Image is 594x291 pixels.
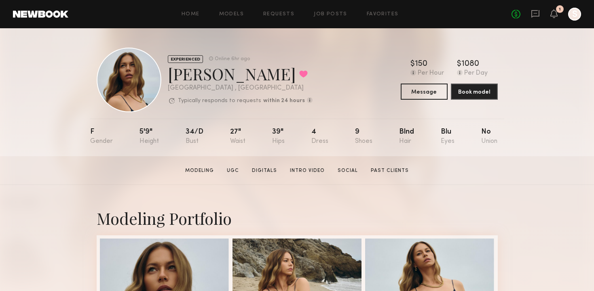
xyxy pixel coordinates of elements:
[182,12,200,17] a: Home
[224,167,242,174] a: UGC
[368,167,412,174] a: Past Clients
[559,7,561,12] div: 1
[168,85,313,92] div: [GEOGRAPHIC_DATA] , [GEOGRAPHIC_DATA]
[140,128,159,145] div: 5'9"
[568,8,581,21] a: S
[219,12,244,17] a: Models
[168,55,203,63] div: EXPERIENCED
[97,207,498,229] div: Modeling Portfolio
[461,60,479,68] div: 1080
[311,128,328,145] div: 4
[464,70,488,77] div: Per Day
[367,12,399,17] a: Favorites
[355,128,372,145] div: 9
[272,128,285,145] div: 39"
[90,128,113,145] div: F
[178,98,261,104] p: Typically responds to requests
[415,60,427,68] div: 150
[399,128,414,145] div: Blnd
[182,167,217,174] a: Modeling
[451,84,498,100] button: Book model
[314,12,347,17] a: Job Posts
[410,60,415,68] div: $
[186,128,203,145] div: 34/d
[215,57,250,62] div: Online 6hr ago
[168,63,313,84] div: [PERSON_NAME]
[418,70,444,77] div: Per Hour
[249,167,280,174] a: Digitals
[457,60,461,68] div: $
[401,84,448,100] button: Message
[334,167,361,174] a: Social
[230,128,245,145] div: 27"
[263,98,305,104] b: within 24 hours
[441,128,454,145] div: Blu
[287,167,328,174] a: Intro Video
[481,128,497,145] div: No
[263,12,294,17] a: Requests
